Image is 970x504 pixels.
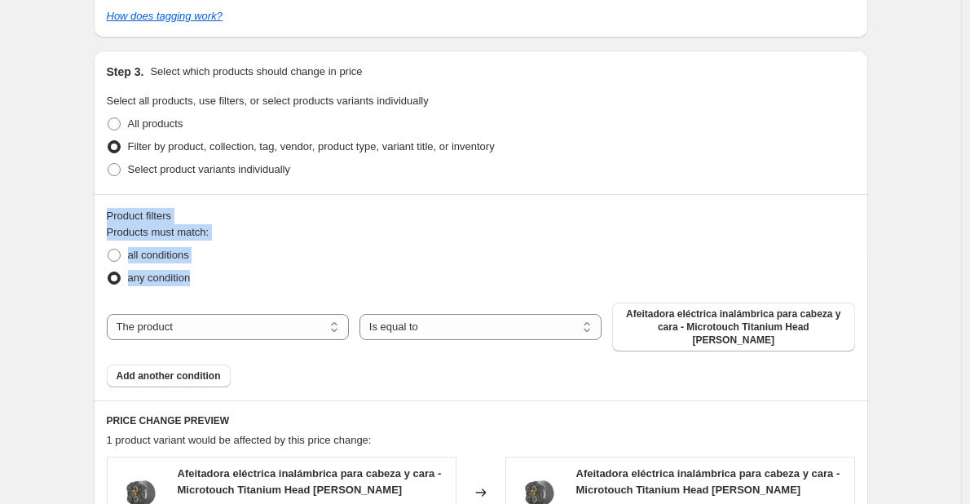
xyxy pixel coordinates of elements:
[117,369,221,382] span: Add another condition
[612,303,854,351] button: Afeitadora eléctrica inalámbrica para cabeza y cara - Microtouch Titanium Head Shaver
[107,208,855,224] div: Product filters
[128,140,495,153] span: Filter by product, collection, tag, vendor, product type, variant title, or inventory
[128,117,183,130] span: All products
[107,434,372,446] span: 1 product variant would be affected by this price change:
[128,163,290,175] span: Select product variants individually
[128,249,189,261] span: all conditions
[107,10,223,22] a: How does tagging work?
[107,414,855,427] h6: PRICE CHANGE PREVIEW
[107,365,231,387] button: Add another condition
[150,64,362,80] p: Select which products should change in price
[107,95,429,107] span: Select all products, use filters, or select products variants individually
[107,226,209,238] span: Products must match:
[178,467,442,496] span: Afeitadora eléctrica inalámbrica para cabeza y cara - Microtouch Titanium Head [PERSON_NAME]
[622,307,844,347] span: Afeitadora eléctrica inalámbrica para cabeza y cara - Microtouch Titanium Head [PERSON_NAME]
[128,272,191,284] span: any condition
[576,467,840,496] span: Afeitadora eléctrica inalámbrica para cabeza y cara - Microtouch Titanium Head [PERSON_NAME]
[107,64,144,80] h2: Step 3.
